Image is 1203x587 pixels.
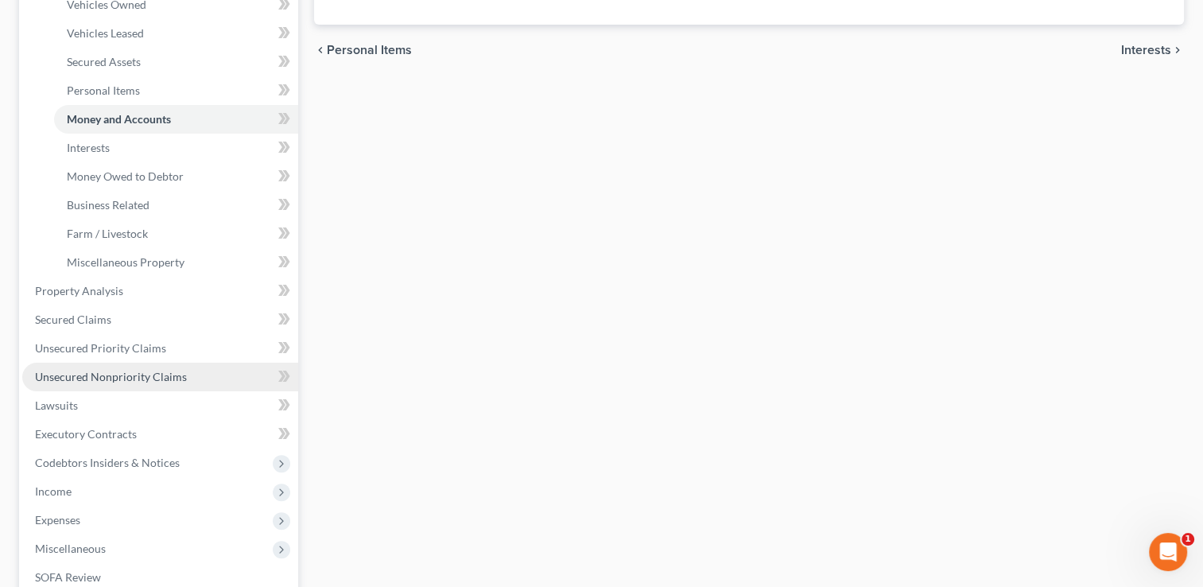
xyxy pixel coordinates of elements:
[67,55,141,68] span: Secured Assets
[22,420,298,449] a: Executory Contracts
[67,84,140,97] span: Personal Items
[35,456,180,469] span: Codebtors Insiders & Notices
[35,313,111,326] span: Secured Claims
[67,227,148,240] span: Farm / Livestock
[54,105,298,134] a: Money and Accounts
[327,44,412,56] span: Personal Items
[1149,533,1187,571] iframe: Intercom live chat
[35,513,80,527] span: Expenses
[314,44,327,56] i: chevron_left
[35,542,106,555] span: Miscellaneous
[67,198,149,212] span: Business Related
[35,398,78,412] span: Lawsuits
[54,162,298,191] a: Money Owed to Debtor
[54,48,298,76] a: Secured Assets
[54,220,298,248] a: Farm / Livestock
[67,169,184,183] span: Money Owed to Debtor
[35,341,166,355] span: Unsecured Priority Claims
[54,248,298,277] a: Miscellaneous Property
[54,134,298,162] a: Interests
[22,391,298,420] a: Lawsuits
[54,76,298,105] a: Personal Items
[67,26,144,40] span: Vehicles Leased
[67,255,184,269] span: Miscellaneous Property
[35,284,123,297] span: Property Analysis
[1121,44,1171,56] span: Interests
[22,363,298,391] a: Unsecured Nonpriority Claims
[22,334,298,363] a: Unsecured Priority Claims
[67,112,171,126] span: Money and Accounts
[314,44,412,56] button: chevron_left Personal Items
[54,19,298,48] a: Vehicles Leased
[35,370,187,383] span: Unsecured Nonpriority Claims
[1121,44,1184,56] button: Interests chevron_right
[54,191,298,220] a: Business Related
[35,484,72,498] span: Income
[1171,44,1184,56] i: chevron_right
[35,570,101,584] span: SOFA Review
[1182,533,1194,546] span: 1
[67,141,110,154] span: Interests
[22,277,298,305] a: Property Analysis
[35,427,137,441] span: Executory Contracts
[22,305,298,334] a: Secured Claims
